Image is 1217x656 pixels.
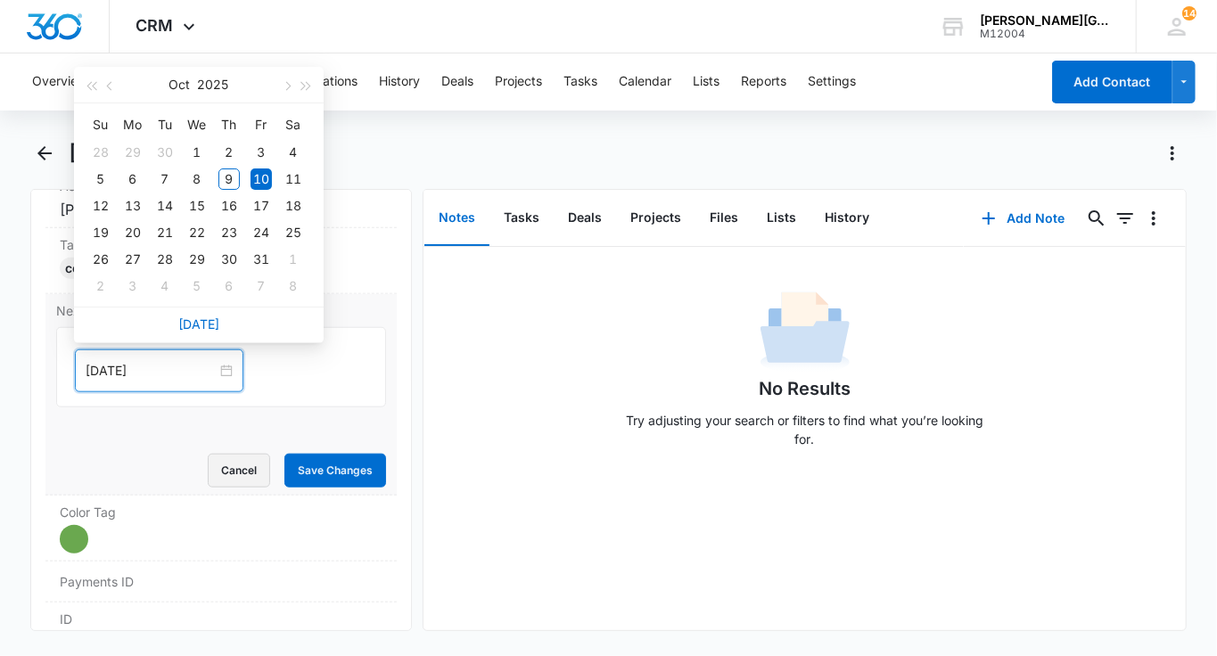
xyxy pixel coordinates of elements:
[245,219,277,246] td: 2025-10-24
[122,275,144,297] div: 3
[186,142,208,163] div: 1
[186,222,208,243] div: 22
[154,249,176,270] div: 28
[85,273,117,299] td: 2025-11-02
[181,246,213,273] td: 2025-10-29
[181,193,213,219] td: 2025-10-15
[117,139,149,166] td: 2025-09-29
[276,53,358,111] button: Organizations
[60,199,382,220] dd: [PERSON_NAME]
[86,361,217,381] input: Oct 10, 2025
[251,249,272,270] div: 31
[181,139,213,166] td: 2025-10-01
[45,228,397,294] div: TagsContact UsRemove
[1182,6,1196,20] div: notifications count
[154,195,176,217] div: 14
[245,193,277,219] td: 2025-10-17
[563,53,597,111] button: Tasks
[90,142,111,163] div: 28
[198,67,229,102] button: 2025
[32,53,87,111] button: Overview
[85,193,117,219] td: 2025-10-12
[186,168,208,190] div: 8
[277,166,309,193] td: 2025-10-11
[30,139,58,168] button: Back
[441,53,473,111] button: Deals
[90,222,111,243] div: 19
[759,375,851,402] h1: No Results
[808,53,856,111] button: Settings
[283,168,304,190] div: 11
[218,142,240,163] div: 2
[251,222,272,243] div: 24
[213,246,245,273] td: 2025-10-30
[149,193,181,219] td: 2025-10-14
[60,610,382,628] dt: ID
[117,111,149,139] th: Mo
[1082,204,1111,233] button: Search...
[186,195,208,217] div: 15
[810,191,884,246] button: History
[117,273,149,299] td: 2025-11-03
[245,273,277,299] td: 2025-11-07
[117,166,149,193] td: 2025-10-06
[283,195,304,217] div: 18
[154,168,176,190] div: 7
[85,246,117,273] td: 2025-10-26
[693,53,720,111] button: Lists
[251,168,272,190] div: 10
[277,219,309,246] td: 2025-10-25
[277,246,309,273] td: 2025-11-01
[181,219,213,246] td: 2025-10-22
[45,562,397,603] div: Payments ID
[117,246,149,273] td: 2025-10-27
[45,169,397,228] div: Assigned To[PERSON_NAME]
[277,139,309,166] td: 2025-10-04
[122,249,144,270] div: 27
[218,222,240,243] div: 23
[218,249,240,270] div: 30
[85,139,117,166] td: 2025-09-28
[213,193,245,219] td: 2025-10-16
[245,166,277,193] td: 2025-10-10
[489,191,554,246] button: Tasks
[178,316,219,332] a: [DATE]
[181,111,213,139] th: We
[90,195,111,217] div: 12
[277,193,309,219] td: 2025-10-18
[60,258,152,279] div: Contact Us
[122,142,144,163] div: 29
[283,142,304,163] div: 4
[149,139,181,166] td: 2025-09-30
[1158,139,1187,168] button: Actions
[60,572,141,591] dt: Payments ID
[154,275,176,297] div: 4
[136,16,174,35] span: CRM
[169,67,191,102] button: Oct
[741,53,786,111] button: Reports
[213,273,245,299] td: 2025-11-06
[980,28,1110,40] div: account id
[69,140,247,167] h1: [PERSON_NAME]
[90,249,111,270] div: 26
[1052,61,1172,103] button: Add Contact
[1111,204,1139,233] button: Filters
[85,219,117,246] td: 2025-10-19
[90,275,111,297] div: 2
[283,249,304,270] div: 1
[149,219,181,246] td: 2025-10-21
[154,222,176,243] div: 21
[277,273,309,299] td: 2025-11-08
[1139,204,1168,233] button: Overflow Menu
[117,219,149,246] td: 2025-10-20
[181,166,213,193] td: 2025-10-08
[1182,6,1196,20] span: 14
[251,275,272,297] div: 7
[109,53,181,111] button: Leads Inbox
[202,53,255,111] button: Contacts
[186,249,208,270] div: 29
[213,219,245,246] td: 2025-10-23
[122,222,144,243] div: 20
[251,142,272,163] div: 3
[277,111,309,139] th: Sa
